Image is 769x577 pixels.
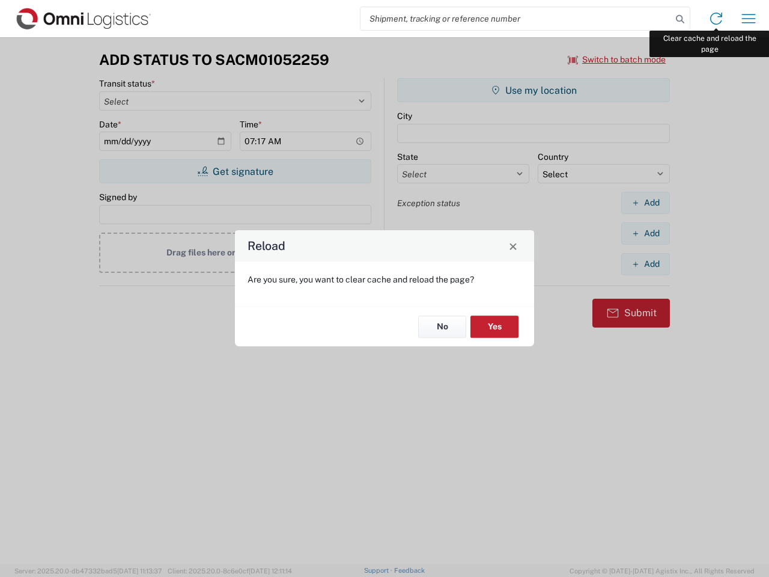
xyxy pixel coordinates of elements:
p: Are you sure, you want to clear cache and reload the page? [248,274,521,285]
input: Shipment, tracking or reference number [360,7,672,30]
button: Yes [470,316,518,338]
h4: Reload [248,237,285,255]
button: No [418,316,466,338]
button: Close [505,237,521,254]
